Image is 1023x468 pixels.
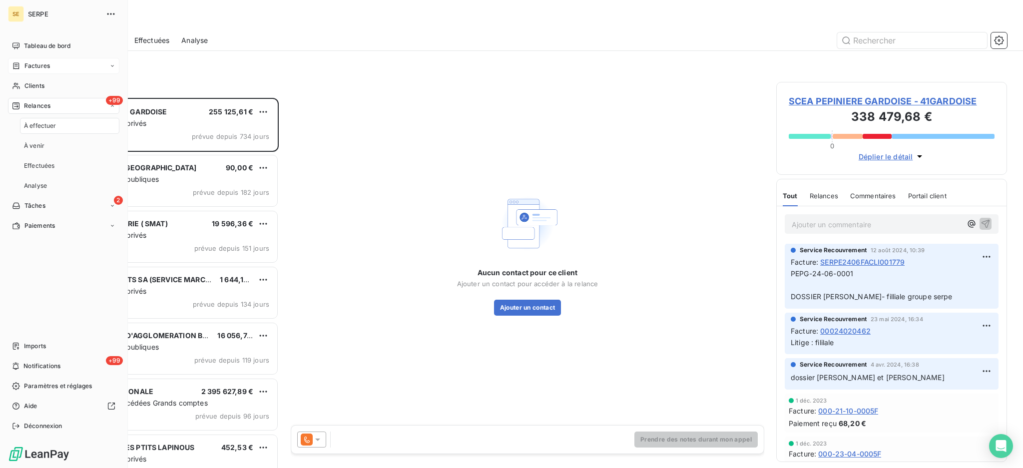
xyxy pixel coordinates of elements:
span: Paiement reçu [789,418,837,429]
span: Service Recouvrement [800,246,867,255]
button: Prendre des notes durant mon appel [634,432,758,448]
span: 2 [114,196,123,205]
span: Analyse [181,35,208,45]
span: Analyse [24,181,47,190]
span: prévue depuis 151 jours [194,244,269,252]
span: Facture : [789,449,816,459]
span: Déplier le détail [859,151,913,162]
span: 68,20 € [839,418,866,429]
span: Relances [810,192,838,200]
h3: 338 479,68 € [789,108,995,128]
span: Tableau de bord [24,41,70,50]
span: Aucun contact pour ce client [478,268,577,278]
span: 1 644,19 € [220,275,255,284]
span: SERPE [28,10,100,18]
button: Ajouter un contact [494,300,561,316]
span: 000-21-10-0005F [818,406,878,416]
span: 16 056,74 € [217,331,258,340]
span: dossier [PERSON_NAME] et [PERSON_NAME] [791,373,945,382]
span: Scénario clients cédées Grands comptes [71,399,208,407]
span: Service Recouvrement [800,315,867,324]
span: prévue depuis 96 jours [195,412,269,420]
span: Imports [24,342,46,351]
span: 4 avr. 2024, 16:38 [871,362,919,368]
span: Aide [24,402,37,411]
span: 12 août 2024, 10:39 [871,247,925,253]
span: Déconnexion [24,422,62,431]
span: 1 déc. 2023 [796,398,827,404]
span: 90,00 € [226,163,253,172]
span: COMMUNAUTE D'AGGLOMERATION BEZIERS [70,331,227,340]
span: 2 395 627,89 € [201,387,253,396]
span: Commentaires [850,192,896,200]
span: +99 [106,356,123,365]
div: SE [8,6,24,22]
span: prévue depuis 182 jours [193,188,269,196]
span: prévue depuis 134 jours [193,300,269,308]
span: +99 [106,96,123,105]
span: HLM DES CHALETS SA (SERVICE MARCHE) [70,275,217,284]
span: 23 mai 2024, 16:34 [871,316,923,322]
span: Relances [24,101,50,110]
span: Paiements [24,221,55,230]
span: Facture : [789,406,816,416]
span: 000-23-04-0005F [818,449,881,459]
span: Facture : [791,326,818,336]
span: 1 déc. 2023 [796,441,827,447]
span: Portail client [908,192,947,200]
span: Paramètres et réglages [24,382,92,391]
span: prévue depuis 734 jours [192,132,269,140]
span: Tâches [24,201,45,210]
span: 19 596,36 € [212,219,253,228]
span: COMMUNE DE [GEOGRAPHIC_DATA] [70,163,196,172]
span: À effectuer [24,121,56,130]
span: Clients [24,81,44,90]
span: 255 125,61 € [209,107,253,116]
span: Ajouter un contact pour accéder à la relance [457,280,598,288]
span: SCEA PEPINIERE GARDOISE - 41GARDOISE [789,94,995,108]
span: prévue depuis 119 jours [194,356,269,364]
input: Rechercher [837,32,987,48]
span: ASSOCIATION LES PTITS LAPINOUS [70,443,195,452]
img: Empty state [496,191,559,256]
span: SERPE2406FACLI001779 [820,257,905,267]
span: 452,53 € [221,443,253,452]
img: Logo LeanPay [8,446,70,462]
span: PEPG-24-06-0001 DOSSIER [PERSON_NAME]- filliale groupe serpe [791,269,953,301]
span: Effectuées [24,161,55,170]
span: 00024020462 [820,326,871,336]
span: 0 [830,142,834,150]
span: Effectuées [134,35,170,45]
span: Service Recouvrement [800,360,867,369]
div: Open Intercom Messenger [989,434,1013,458]
span: Litige : fililale [791,338,834,347]
span: À venir [24,141,44,150]
span: Tout [783,192,798,200]
span: Notifications [23,362,60,371]
span: Facture : [791,257,818,267]
button: Déplier le détail [856,151,928,162]
a: Aide [8,398,119,414]
span: Factures [24,61,50,70]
